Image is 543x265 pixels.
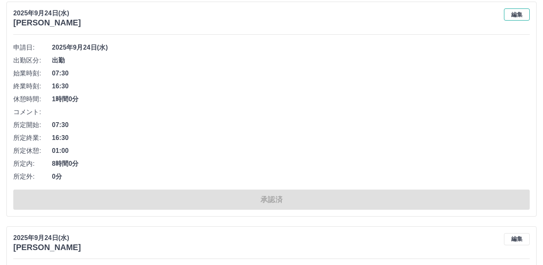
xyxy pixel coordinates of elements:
span: 01:00 [52,146,530,156]
span: 所定外: [13,172,52,182]
p: 2025年9月24日(水) [13,8,81,18]
span: 07:30 [52,69,530,78]
h3: [PERSON_NAME] [13,243,81,252]
span: 始業時刻: [13,69,52,78]
span: 出勤 [52,56,530,65]
p: 2025年9月24日(水) [13,233,81,243]
span: 申請日: [13,43,52,52]
span: 所定終業: [13,133,52,143]
span: 出勤区分: [13,56,52,65]
span: 2025年9月24日(水) [52,43,530,52]
span: 終業時刻: [13,81,52,91]
span: 16:30 [52,133,530,143]
span: 8時間0分 [52,159,530,169]
span: 1時間0分 [52,94,530,104]
span: 0分 [52,172,530,182]
span: 16:30 [52,81,530,91]
span: 07:30 [52,120,530,130]
button: 編集 [504,8,530,21]
button: 編集 [504,233,530,245]
span: 所定休憩: [13,146,52,156]
span: 所定内: [13,159,52,169]
span: 休憩時間: [13,94,52,104]
span: コメント: [13,107,52,117]
span: 所定開始: [13,120,52,130]
h3: [PERSON_NAME] [13,18,81,27]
